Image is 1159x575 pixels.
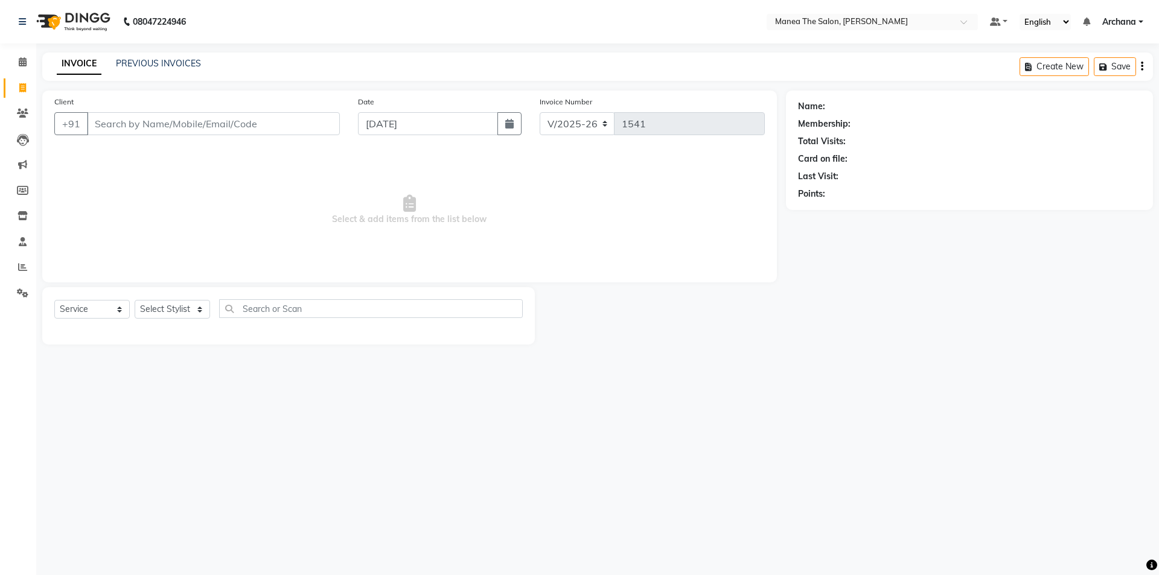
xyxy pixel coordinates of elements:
[54,150,765,270] span: Select & add items from the list below
[1102,16,1136,28] span: Archana
[54,112,88,135] button: +91
[798,153,848,165] div: Card on file:
[57,53,101,75] a: INVOICE
[133,5,186,39] b: 08047224946
[540,97,592,107] label: Invoice Number
[219,299,523,318] input: Search or Scan
[116,58,201,69] a: PREVIOUS INVOICES
[31,5,113,39] img: logo
[1094,57,1136,76] button: Save
[54,97,74,107] label: Client
[798,135,846,148] div: Total Visits:
[1020,57,1089,76] button: Create New
[798,188,825,200] div: Points:
[87,112,340,135] input: Search by Name/Mobile/Email/Code
[358,97,374,107] label: Date
[798,118,851,130] div: Membership:
[798,100,825,113] div: Name:
[798,170,838,183] div: Last Visit:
